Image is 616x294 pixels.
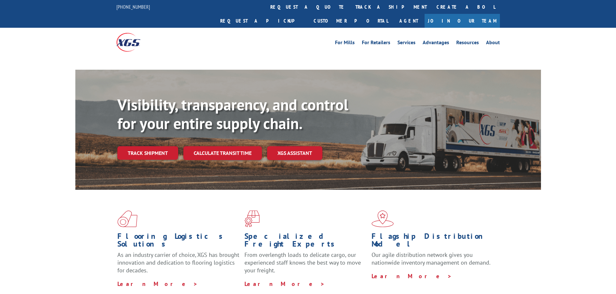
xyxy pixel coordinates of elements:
[372,272,452,280] a: Learn More >
[117,95,348,133] b: Visibility, transparency, and control for your entire supply chain.
[117,232,240,251] h1: Flooring Logistics Solutions
[117,280,198,288] a: Learn More >
[244,232,367,251] h1: Specialized Freight Experts
[362,40,390,47] a: For Retailers
[309,14,393,28] a: Customer Portal
[117,146,178,160] a: Track shipment
[335,40,355,47] a: For Mills
[397,40,416,47] a: Services
[425,14,500,28] a: Join Our Team
[244,280,325,288] a: Learn More >
[116,4,150,10] a: [PHONE_NUMBER]
[393,14,425,28] a: Agent
[244,210,260,227] img: xgs-icon-focused-on-flooring-red
[372,232,494,251] h1: Flagship Distribution Model
[244,251,367,280] p: From overlength loads to delicate cargo, our experienced staff knows the best way to move your fr...
[423,40,449,47] a: Advantages
[215,14,309,28] a: Request a pickup
[183,146,262,160] a: Calculate transit time
[267,146,322,160] a: XGS ASSISTANT
[117,251,239,274] span: As an industry carrier of choice, XGS has brought innovation and dedication to flooring logistics...
[117,210,137,227] img: xgs-icon-total-supply-chain-intelligence-red
[372,251,491,266] span: Our agile distribution network gives you nationwide inventory management on demand.
[372,210,394,227] img: xgs-icon-flagship-distribution-model-red
[456,40,479,47] a: Resources
[486,40,500,47] a: About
